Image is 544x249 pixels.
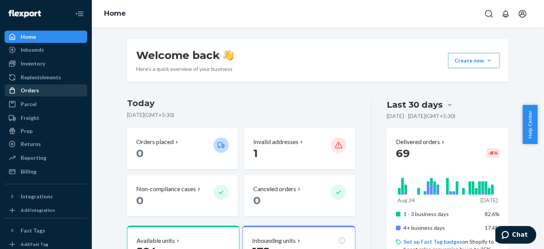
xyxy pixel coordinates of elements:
a: Returns [5,138,87,150]
div: Add Integration [21,207,55,213]
a: Set up Fast Tag badges [404,238,462,245]
a: Home [104,9,126,18]
p: [DATE] ( GMT+5:30 ) [127,111,355,119]
span: 0 [136,147,143,160]
ol: breadcrumbs [98,3,132,25]
h3: Today [127,97,355,110]
div: Home [21,33,36,41]
button: Create new [448,53,500,68]
span: 0 [253,194,261,207]
p: Non-compliance cases [136,185,196,193]
p: [DATE] [480,197,498,204]
a: Add Integration [5,206,87,215]
a: Freight [5,112,87,124]
p: Canceled orders [253,185,296,193]
p: Aug 24 [397,197,415,204]
div: Reporting [21,154,46,162]
p: Available units [137,236,175,245]
span: 17.4% [485,224,500,231]
p: Orders placed [136,138,174,146]
button: Open notifications [498,6,513,21]
div: Last 30 days [387,99,443,111]
button: Integrations [5,190,87,203]
div: Prep [21,127,33,135]
div: Freight [21,114,39,122]
p: Inbounding units [252,236,296,245]
button: Invalid addresses 1 [244,128,355,169]
button: Non-compliance cases 0 [127,175,238,216]
p: 4+ business days [404,224,479,232]
div: Replenishments [21,74,61,81]
div: Add Fast Tag [21,241,48,247]
p: Invalid addresses [253,138,298,146]
span: 1 [253,147,258,160]
button: Close Navigation [72,6,87,21]
a: Orders [5,84,87,97]
button: Help Center [523,105,537,144]
a: Replenishments [5,71,87,84]
button: Open Search Box [481,6,497,21]
button: Orders placed 0 [127,128,238,169]
div: Fast Tags [21,227,45,234]
a: Inventory [5,57,87,70]
div: Returns [21,140,41,148]
a: Billing [5,165,87,178]
div: Integrations [21,193,53,200]
img: Flexport logo [8,10,41,18]
p: 1 - 3 business days [404,210,479,218]
p: Here’s a quick overview of your business [136,65,234,73]
a: Prep [5,125,87,137]
div: Inbounds [21,46,44,54]
img: hand-wave emoji [223,50,234,61]
button: Open account menu [515,6,530,21]
div: Parcel [21,100,37,108]
p: [DATE] - [DATE] ( GMT+5:30 ) [387,112,455,120]
div: Orders [21,87,39,94]
iframe: Opens a widget where you can chat to one of our agents [495,226,536,245]
h1: Welcome back [136,48,234,62]
a: Add Fast Tag [5,240,87,249]
span: 82.6% [485,211,500,217]
a: Reporting [5,152,87,164]
span: 69 [396,147,410,160]
div: -8 % [487,148,500,158]
button: Delivered orders [396,138,446,146]
span: 0 [136,194,143,207]
button: Fast Tags [5,224,87,237]
a: Home [5,31,87,43]
a: Parcel [5,98,87,110]
div: Inventory [21,60,45,67]
button: Canceled orders 0 [244,175,355,216]
div: Billing [21,168,36,175]
a: Inbounds [5,44,87,56]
